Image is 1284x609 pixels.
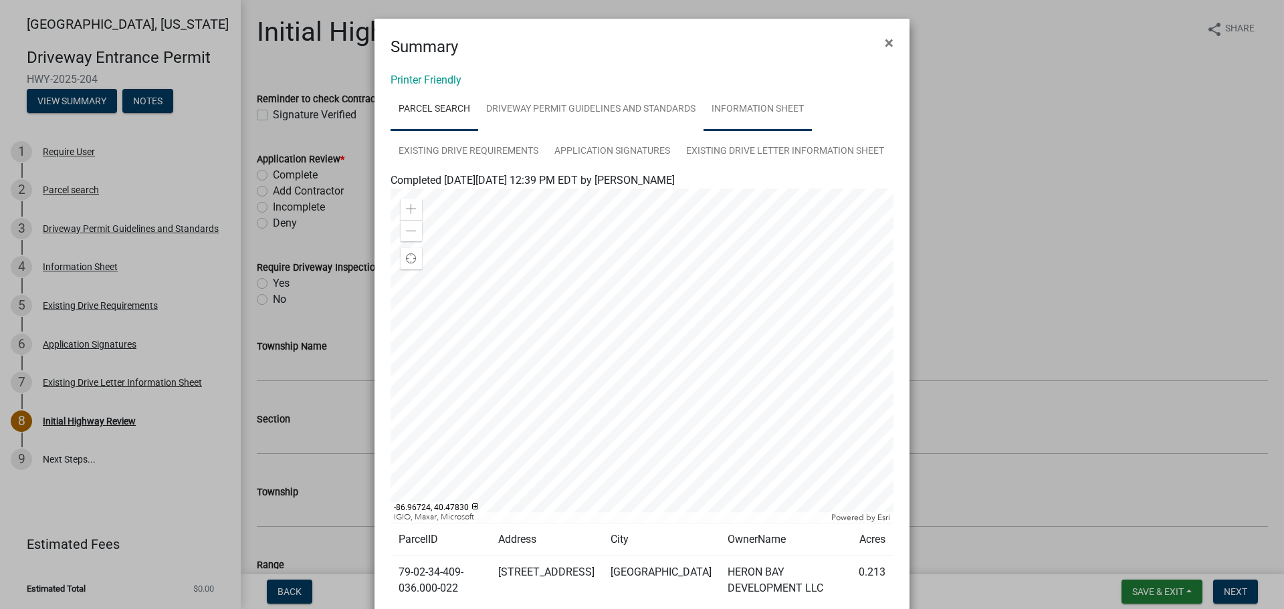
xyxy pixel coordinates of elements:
span: Completed [DATE][DATE] 12:39 PM EDT by [PERSON_NAME] [391,174,675,187]
td: [GEOGRAPHIC_DATA] [603,556,720,605]
td: OwnerName [720,523,851,556]
a: Existing Drive Letter Information Sheet [678,130,892,173]
div: Zoom in [401,199,422,220]
td: Address [490,523,603,556]
a: Existing Drive Requirements [391,130,546,173]
td: 79-02-34-409-036.000-022 [391,556,490,605]
td: 0.213 [851,556,893,605]
div: IGIO, Maxar, Microsoft [391,512,828,523]
button: Close [874,24,904,62]
a: Application Signatures [546,130,678,173]
td: Acres [851,523,893,556]
div: Powered by [828,512,893,523]
span: × [885,33,893,52]
td: [STREET_ADDRESS] [490,556,603,605]
a: Printer Friendly [391,74,461,86]
div: Zoom out [401,220,422,241]
td: City [603,523,720,556]
a: Esri [877,513,890,522]
h4: Summary [391,35,458,59]
div: Find my location [401,248,422,269]
a: Driveway Permit Guidelines and Standards [478,88,704,131]
a: Parcel search [391,88,478,131]
td: HERON BAY DEVELOPMENT LLC [720,556,851,605]
a: Information Sheet [704,88,812,131]
td: ParcelID [391,523,490,556]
